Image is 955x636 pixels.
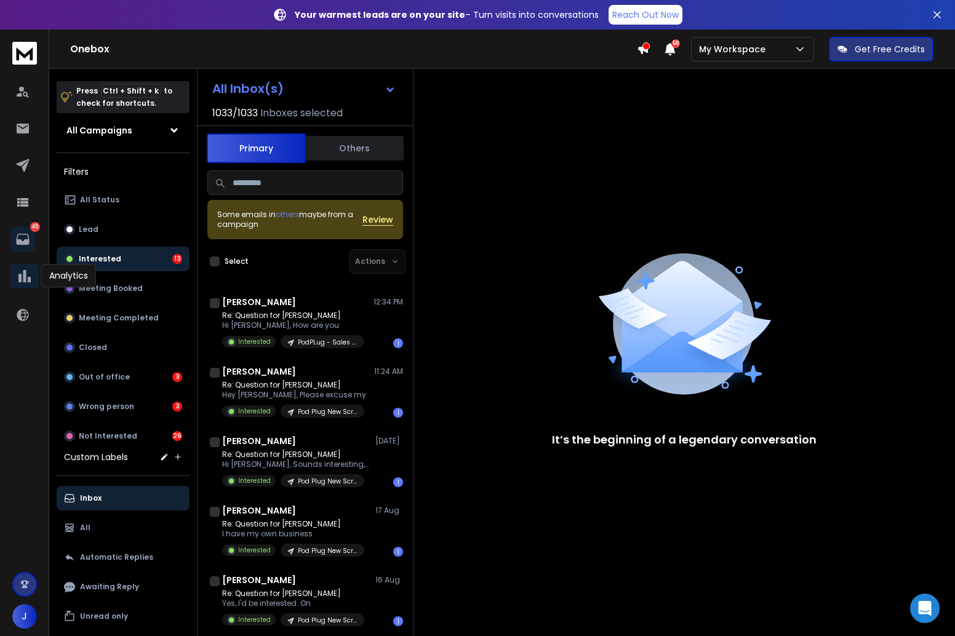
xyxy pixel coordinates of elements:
p: Pod Plug New Scraped List Target Cities 30k [298,546,357,555]
h1: [PERSON_NAME] [222,296,296,308]
span: others [276,209,299,220]
div: Analytics [41,264,96,287]
div: 3 [172,372,182,382]
p: Re: Question for [PERSON_NAME] [222,311,364,320]
h3: Inboxes selected [260,106,343,121]
button: All [57,515,190,540]
div: 1 [393,477,403,487]
span: Ctrl + Shift + k [101,84,161,98]
p: Interested [238,407,271,416]
p: Re: Question for [PERSON_NAME] [222,450,370,459]
p: Closed [79,343,107,352]
img: logo [12,42,37,65]
p: Hi [PERSON_NAME], Sounds interesting, totally [222,459,370,469]
h1: [PERSON_NAME] [222,574,296,586]
button: Awaiting Reply [57,574,190,599]
button: Others [305,135,404,162]
p: Get Free Credits [855,43,925,55]
button: Meeting Booked [57,276,190,301]
div: 1 [393,616,403,626]
button: Not Interested26 [57,424,190,448]
a: Reach Out Now [609,5,682,25]
button: Automatic Replies [57,545,190,570]
p: Meeting Booked [79,284,143,293]
p: Re: Question for [PERSON_NAME] [222,519,364,529]
a: 45 [10,227,35,252]
strong: Your warmest leads are on your site [295,9,465,21]
button: Lead [57,217,190,242]
h1: [PERSON_NAME] [222,504,296,517]
button: Primary [207,133,305,163]
button: J [12,604,37,629]
p: Pod Plug New Scraped List Target Cities 30k [298,616,357,625]
p: – Turn visits into conversations [295,9,599,21]
p: 11:24 AM [374,367,403,376]
p: Inbox [80,493,102,503]
p: Re: Question for [PERSON_NAME] [222,589,364,598]
p: Re: Question for [PERSON_NAME] [222,380,366,390]
label: Select [225,256,249,266]
p: I have my own business [222,529,364,539]
h3: Custom Labels [64,451,128,463]
p: Interested [238,546,271,555]
div: Some emails in maybe from a campaign [217,210,362,229]
p: 45 [30,222,40,232]
p: Pod Plug New Scraped List Target Cities 30k [298,407,357,416]
p: Automatic Replies [80,552,153,562]
p: Hey [PERSON_NAME], Please excuse my [222,390,366,400]
p: Wrong person [79,402,134,411]
p: 17 Aug [375,506,403,515]
div: 1 [393,547,403,557]
h1: [PERSON_NAME] [222,365,296,378]
p: Unread only [80,611,128,621]
p: All Status [80,195,119,205]
div: 1 [393,338,403,348]
button: Out of office3 [57,365,190,389]
div: 13 [172,254,182,264]
button: Wrong person3 [57,394,190,419]
div: 26 [172,431,182,441]
button: All Inbox(s) [202,76,406,101]
p: Interested [238,337,271,346]
p: Out of office [79,372,130,382]
button: Unread only [57,604,190,629]
div: 1 [393,408,403,418]
span: 1033 / 1033 [212,106,258,121]
p: Interested [238,615,271,624]
p: Hi [PERSON_NAME], How are you [222,320,364,330]
button: Get Free Credits [829,37,933,62]
button: All Status [57,188,190,212]
p: Not Interested [79,431,137,441]
h1: [PERSON_NAME] [222,435,296,447]
h1: All Inbox(s) [212,82,284,95]
p: Interested [238,476,271,485]
p: Lead [79,225,98,234]
p: All [80,523,90,533]
p: It’s the beginning of a legendary conversation [552,431,817,448]
button: Interested13 [57,247,190,271]
p: Press to check for shortcuts. [76,85,172,109]
p: Interested [79,254,121,264]
button: Inbox [57,486,190,511]
button: Meeting Completed [57,306,190,330]
p: 16 Aug [375,575,403,585]
span: 50 [671,39,680,48]
p: 12:34 PM [374,297,403,307]
button: Review [362,213,393,226]
p: [DATE] [375,436,403,446]
h1: Onebox [70,42,637,57]
p: Pod Plug New Scraped List Target Cities 30k [298,477,357,486]
p: Awaiting Reply [80,582,139,592]
p: Reach Out Now [612,9,679,21]
h3: Filters [57,163,190,180]
div: 3 [172,402,182,411]
div: Open Intercom Messenger [910,594,940,623]
p: My Workspace [699,43,770,55]
button: All Campaigns [57,118,190,143]
p: Meeting Completed [79,313,159,323]
button: Closed [57,335,190,360]
p: PodPLug - Sales Rep New Campaign [298,338,357,347]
